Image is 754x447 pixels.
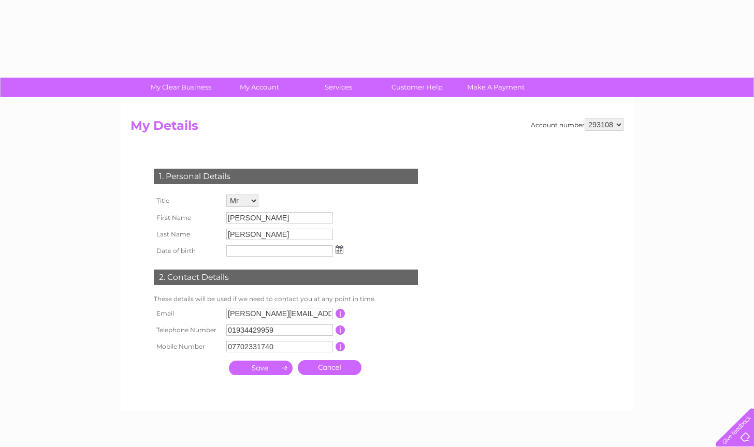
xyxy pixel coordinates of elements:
[296,78,381,97] a: Services
[217,78,302,97] a: My Account
[154,270,418,285] div: 2. Contact Details
[151,338,224,355] th: Mobile Number
[298,360,361,375] a: Cancel
[453,78,539,97] a: Make A Payment
[138,78,224,97] a: My Clear Business
[151,192,224,210] th: Title
[151,226,224,243] th: Last Name
[336,342,345,351] input: Information
[336,325,345,335] input: Information
[154,169,418,184] div: 1. Personal Details
[151,305,224,322] th: Email
[531,118,624,131] div: Account number
[336,245,343,254] img: ...
[151,243,224,259] th: Date of birth
[374,78,460,97] a: Customer Help
[229,361,293,375] input: Submit
[151,293,421,305] td: These details will be used if we need to contact you at any point in time.
[151,210,224,226] th: First Name
[130,118,624,138] h2: My Details
[151,322,224,338] th: Telephone Number
[336,309,345,318] input: Information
